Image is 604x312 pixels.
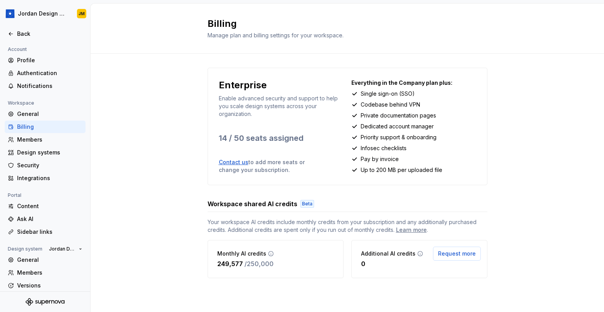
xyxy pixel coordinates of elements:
img: 049812b6-2877-400d-9dc9-987621144c16.png [5,9,15,18]
div: Account [5,45,30,54]
p: Up to 200 MB per uploaded file [361,166,442,174]
p: to add more seats or change your subscription. [219,158,325,174]
p: Priority support & onboarding [361,133,436,141]
h2: Billing [208,18,478,30]
p: / 250,000 [244,259,274,268]
a: Learn more [396,226,427,234]
a: Ask AI [5,213,86,225]
a: Contact us [219,159,248,165]
h3: Workspace shared AI credits [208,199,297,209]
div: Billing [17,123,82,131]
span: Request more [438,250,476,258]
div: Design system [5,244,45,254]
div: Notifications [17,82,82,90]
div: Profile [17,56,82,64]
a: General [5,254,86,266]
div: Design systems [17,149,82,156]
span: Your workspace AI credits include monthly credits from your subscription and any additionally pur... [208,218,487,234]
div: General [17,110,82,118]
p: Codebase behind VPN [361,101,420,109]
div: Content [17,202,82,210]
p: Enterprise [219,79,267,91]
div: Members [17,269,82,277]
p: Pay by invoice [361,155,399,163]
div: Sidebar links [17,228,82,236]
div: Versions [17,282,82,289]
p: 0 [361,259,365,268]
div: Beta [300,200,314,208]
p: Single sign-on (SSO) [361,90,415,98]
p: Enable advanced security and support to help you scale design systems across your organization. [219,95,344,118]
div: JM [79,11,85,17]
p: Infosec checklists [361,144,407,152]
div: General [17,256,82,264]
a: Members [5,133,86,146]
span: Jordan Design System [49,246,76,252]
a: Integrations [5,172,86,184]
a: Notifications [5,80,86,92]
a: Billing [5,121,86,133]
svg: Supernova Logo [26,298,65,306]
a: General [5,108,86,120]
p: Everything in the Company plan plus: [351,79,476,87]
p: Dedicated account manager [361,123,434,130]
p: Additional AI credits [361,250,415,258]
a: Sidebar links [5,226,86,238]
button: Jordan Design SystemJM [2,5,89,22]
button: Request more [433,247,481,261]
a: Profile [5,54,86,67]
a: Back [5,28,86,40]
a: Versions [5,279,86,292]
p: 249,577 [217,259,243,268]
div: Members [17,136,82,144]
p: Monthly AI credits [217,250,266,258]
span: Manage plan and billing settings for your workspace. [208,32,344,39]
a: Security [5,159,86,172]
p: 14 / 50 seats assigned [219,133,344,144]
div: Authentication [17,69,82,77]
div: Security [17,161,82,169]
div: Ask AI [17,215,82,223]
a: Members [5,266,86,279]
a: Authentication [5,67,86,79]
a: Design systems [5,146,86,159]
a: Content [5,200,86,212]
div: Integrations [17,174,82,182]
div: Workspace [5,98,37,108]
p: Private documentation pages [361,112,436,119]
div: Jordan Design System [18,10,68,18]
div: Back [17,30,82,38]
div: Portal [5,191,24,200]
